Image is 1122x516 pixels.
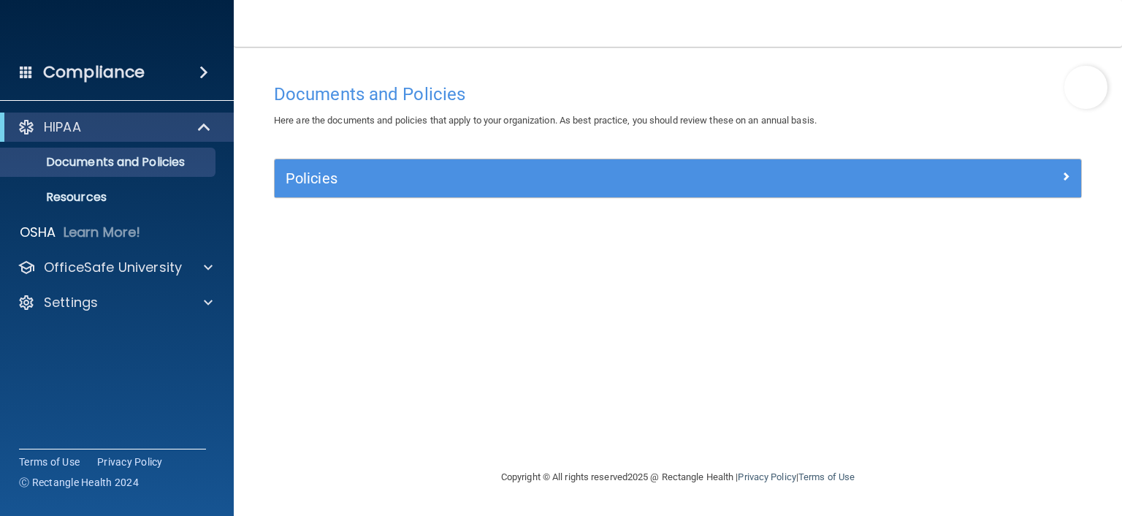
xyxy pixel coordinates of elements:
[64,224,141,241] p: Learn More!
[274,115,817,126] span: Here are the documents and policies that apply to your organization. As best practice, you should...
[18,294,213,311] a: Settings
[19,455,80,469] a: Terms of Use
[411,454,944,501] div: Copyright © All rights reserved 2025 @ Rectangle Health | |
[19,475,139,490] span: Ⓒ Rectangle Health 2024
[97,455,163,469] a: Privacy Policy
[9,155,209,170] p: Documents and Policies
[286,167,1070,190] a: Policies
[738,471,795,482] a: Privacy Policy
[44,118,81,136] p: HIPAA
[274,85,1082,104] h4: Documents and Policies
[44,259,182,276] p: OfficeSafe University
[20,224,56,241] p: OSHA
[9,190,209,205] p: Resources
[44,294,98,311] p: Settings
[18,259,213,276] a: OfficeSafe University
[43,62,145,83] h4: Compliance
[18,15,216,45] img: PMB logo
[286,170,869,186] h5: Policies
[18,118,212,136] a: HIPAA
[798,471,855,482] a: Terms of Use
[1064,66,1107,109] button: Open Resource Center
